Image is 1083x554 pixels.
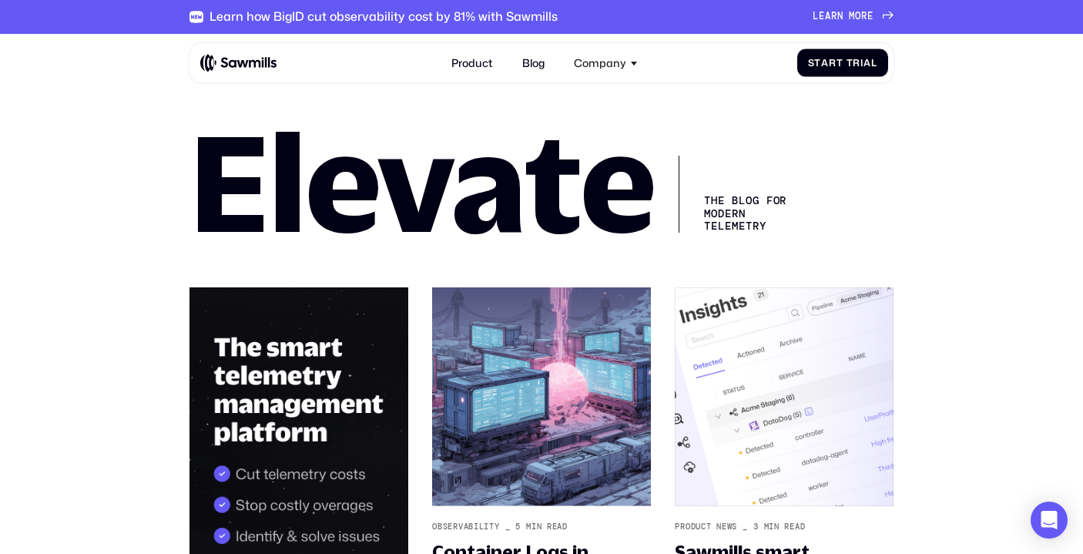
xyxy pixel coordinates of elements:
[871,57,877,69] span: l
[566,49,645,78] div: Company
[853,57,860,69] span: r
[764,522,806,532] div: min read
[189,129,655,233] h1: Elevate
[861,11,867,22] span: r
[867,11,873,22] span: e
[831,11,837,22] span: r
[860,57,863,69] span: i
[743,522,748,532] div: _
[432,522,499,532] div: Observability
[514,49,552,78] a: Blog
[444,49,501,78] a: Product
[819,11,825,22] span: e
[825,11,831,22] span: a
[855,11,861,22] span: o
[753,522,759,532] div: 3
[808,57,815,69] span: S
[797,49,888,77] a: StartTrial
[829,57,837,69] span: r
[847,57,853,69] span: T
[863,57,871,69] span: a
[814,57,821,69] span: t
[574,56,626,69] div: Company
[837,57,843,69] span: t
[526,522,568,532] div: min read
[1031,502,1068,539] div: Open Intercom Messenger
[679,156,787,233] div: The Blog for Modern telemetry
[505,522,511,532] div: _
[675,522,737,532] div: Product News
[849,11,855,22] span: m
[515,522,521,532] div: 5
[821,57,829,69] span: a
[210,9,558,24] div: Learn how BigID cut observability cost by 81% with Sawmills
[813,11,819,22] span: L
[837,11,843,22] span: n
